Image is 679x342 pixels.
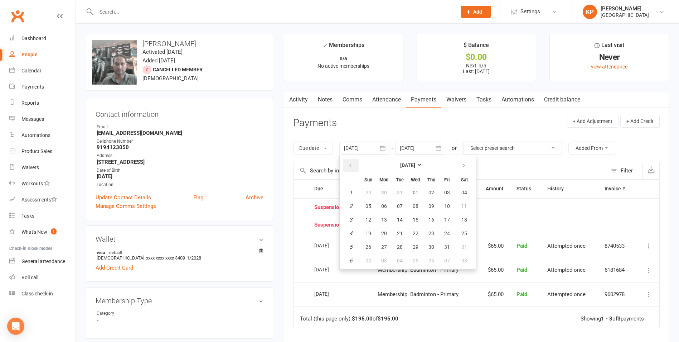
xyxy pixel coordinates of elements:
[361,227,376,240] button: 19
[444,231,450,236] span: 24
[428,190,434,195] span: 02
[381,244,387,250] span: 27
[7,318,24,335] div: Open Intercom Messenger
[313,91,338,108] a: Notes
[96,193,151,202] a: Update Contact Details
[444,258,450,263] span: 07
[452,144,457,152] div: or
[352,315,373,322] strong: $195.00
[541,180,598,198] th: History
[598,282,635,307] td: 9602978
[378,267,459,273] span: Membership: Badminton - Primary
[621,166,633,175] div: Filter
[408,186,423,199] button: 01
[620,115,660,128] button: + Add Credit
[96,248,263,262] li: [DEMOGRAPHIC_DATA]
[97,250,260,255] strong: visa
[547,267,586,273] span: Attempted once
[471,91,496,108] a: Tasks
[9,253,76,270] a: General attendance kiosk mode
[317,63,369,69] span: No active memberships
[9,7,26,25] a: Clubworx
[392,254,407,267] button: 04
[365,258,371,263] span: 02
[92,40,137,85] img: image1724194683.png
[455,200,474,213] button: 11
[97,317,263,323] strong: -
[598,258,635,282] td: 6181684
[392,200,407,213] button: 07
[314,222,361,228] span: Suspension starts:
[9,95,76,111] a: Reports
[246,193,263,202] a: Archive
[21,213,34,219] div: Tasks
[413,244,418,250] span: 29
[455,213,474,226] button: 18
[21,116,44,122] div: Messages
[187,255,201,261] span: 1/2028
[424,227,439,240] button: 23
[96,108,263,118] h3: Contact information
[9,143,76,160] a: Product Sales
[349,244,352,250] em: 5
[361,213,376,226] button: 12
[293,142,333,155] button: Due date
[21,35,46,41] div: Dashboard
[601,315,612,322] strong: 1 - 3
[96,202,156,210] a: Manage Comms Settings
[97,152,263,159] div: Address
[314,222,629,228] div: [DATE]
[444,244,450,250] span: 31
[397,231,403,236] span: 21
[21,275,38,280] div: Roll call
[413,203,418,209] span: 08
[413,217,418,223] span: 15
[591,64,627,70] a: view attendance
[516,291,527,298] span: Paid
[361,200,376,213] button: 05
[381,217,387,223] span: 13
[9,160,76,176] a: Waivers
[349,203,352,209] em: 2
[340,56,347,61] strong: n/a
[381,190,387,195] span: 30
[21,68,42,73] div: Calendar
[601,5,649,12] div: [PERSON_NAME]
[97,130,263,136] strong: [EMAIL_ADDRESS][DOMAIN_NAME]
[96,235,263,243] h3: Wallet
[153,67,203,72] span: Cancelled member
[377,227,392,240] button: 20
[461,231,467,236] span: 25
[408,227,423,240] button: 22
[473,9,482,15] span: Add
[423,53,529,61] div: $0.00
[423,63,529,74] p: Next: n/a Last: [DATE]
[9,63,76,79] a: Calendar
[461,258,467,263] span: 08
[314,204,361,210] span: Suspension ends:
[21,84,44,90] div: Payments
[547,243,586,249] span: Attempted once
[97,310,156,317] div: Category
[364,177,372,182] small: Sunday
[461,6,491,18] button: Add
[21,258,65,264] div: General attendance
[21,52,38,57] div: People
[424,213,439,226] button: 16
[424,200,439,213] button: 09
[365,203,371,209] span: 05
[377,241,392,253] button: 27
[193,193,203,202] a: Flag
[9,176,76,192] a: Workouts
[97,181,263,188] div: Location
[294,162,607,179] input: Search by invoice number
[411,177,420,182] small: Wednesday
[440,186,455,199] button: 03
[338,91,367,108] a: Comms
[461,203,467,209] span: 11
[583,5,597,19] div: KP
[516,243,527,249] span: Paid
[455,241,474,253] button: 01
[455,227,474,240] button: 25
[455,186,474,199] button: 04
